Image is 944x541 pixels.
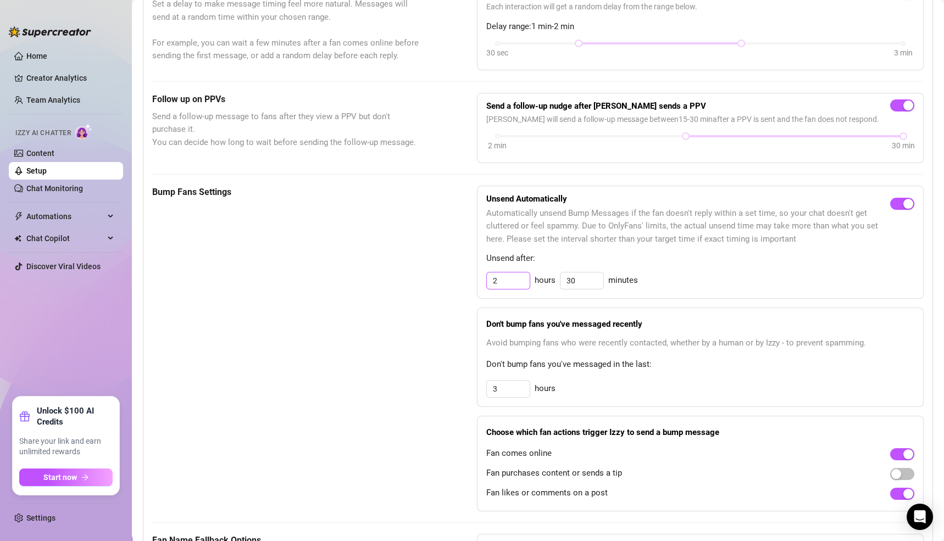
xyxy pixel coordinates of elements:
h5: Bump Fans Settings [152,186,422,199]
strong: Unlock $100 AI Credits [37,405,113,427]
span: Unsend after: [486,252,914,265]
div: 2 min [488,140,507,152]
span: Automations [26,208,104,225]
img: Chat Copilot [14,235,21,242]
a: Discover Viral Videos [26,262,101,271]
span: Avoid bumping fans who were recently contacted, whether by a human or by Izzy - to prevent spamming. [486,337,914,350]
button: Start nowarrow-right [19,469,113,486]
span: Don't bump fans you've messaged in the last: [486,358,914,371]
span: Automatically unsend Bump Messages if the fan doesn't reply within a set time, so your chat doesn... [486,207,890,246]
span: Each interaction will get a random delay from the range below. [486,1,914,13]
span: arrow-right [81,473,89,481]
span: hours [535,274,556,287]
strong: Choose which fan actions trigger Izzy to send a bump message [486,427,719,437]
a: Settings [26,514,55,522]
span: minutes [608,274,638,287]
span: Fan comes online [486,447,552,460]
span: Chat Copilot [26,230,104,247]
span: gift [19,411,30,422]
div: Open Intercom Messenger [907,504,933,530]
span: Fan likes or comments on a post [486,487,608,500]
span: Izzy AI Chatter [15,128,71,138]
strong: Unsend Automatically [486,194,567,204]
span: thunderbolt [14,212,23,221]
img: logo-BBDzfeDw.svg [9,26,91,37]
div: 30 sec [486,47,508,59]
a: Team Analytics [26,96,80,104]
span: hours [535,382,556,395]
span: Share your link and earn unlimited rewards [19,436,113,458]
strong: Don't bump fans you've messaged recently [486,319,642,329]
span: Delay range: 1 min - 2 min [486,20,914,34]
a: Chat Monitoring [26,184,83,193]
a: Setup [26,166,47,175]
a: Home [26,52,47,60]
span: Send a follow-up message to fans after they view a PPV but don't purchase it. You can decide how ... [152,110,422,149]
a: Content [26,149,54,158]
span: Fan purchases content or sends a tip [486,467,622,480]
div: 30 min [892,140,915,152]
span: Start now [43,473,77,482]
h5: Follow up on PPVs [152,93,422,106]
a: Creator Analytics [26,69,114,87]
strong: Send a follow-up nudge after [PERSON_NAME] sends a PPV [486,101,706,111]
img: AI Chatter [75,124,92,140]
span: [PERSON_NAME] will send a follow-up message between 15 - 30 min after a PPV is sent and the fan d... [486,113,914,125]
div: 3 min [894,47,913,59]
